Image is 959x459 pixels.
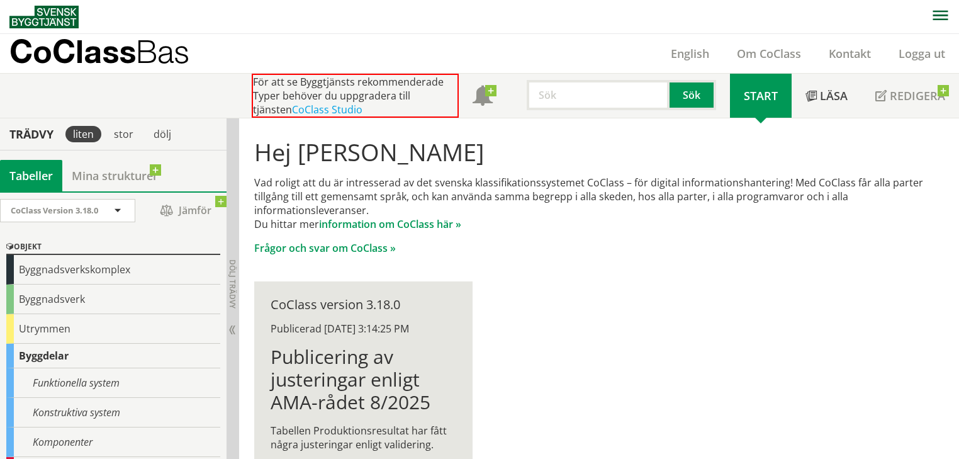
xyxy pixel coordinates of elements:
div: Komponenter [6,428,220,457]
h1: Publicering av justeringar enligt AMA-rådet 8/2025 [271,346,456,414]
p: Vad roligt att du är intresserad av det svenska klassifikationssystemet CoClass – för digital inf... [254,176,945,231]
div: Utrymmen [6,314,220,344]
div: Objekt [6,240,220,255]
img: Svensk Byggtjänst [9,6,79,28]
div: Konstruktiva system [6,398,220,428]
a: Start [730,74,792,118]
a: Kontakt [815,46,885,61]
p: Tabellen Produktionsresultat har fått några justeringar enligt validering. [271,424,456,451]
div: CoClass version 3.18.0 [271,298,456,312]
a: Läsa [792,74,861,118]
span: CoClass Version 3.18.0 [11,205,98,216]
a: Mina strukturer [62,160,167,191]
div: Byggnadsverkskomplex [6,255,220,285]
span: Jämför [148,200,223,222]
span: Redigera [890,88,945,103]
div: Byggdelar [6,344,220,368]
div: liten [65,126,101,142]
a: Redigera [861,74,959,118]
div: dölj [146,126,179,142]
a: CoClassBas [9,34,216,73]
input: Sök [527,80,670,110]
div: stor [106,126,141,142]
a: English [657,46,723,61]
a: Logga ut [885,46,959,61]
div: För att se Byggtjänsts rekommenderade Typer behöver du uppgradera till tjänsten [252,74,459,118]
span: Start [744,88,778,103]
span: Notifikationer [473,87,493,107]
p: CoClass [9,44,189,59]
button: Sök [670,80,716,110]
div: Byggnadsverk [6,285,220,314]
a: information om CoClass här » [319,217,461,231]
div: Publicerad [DATE] 3:14:25 PM [271,322,456,336]
div: Trädvy [3,127,60,141]
h1: Hej [PERSON_NAME] [254,138,945,166]
div: Funktionella system [6,368,220,398]
span: Dölj trädvy [227,259,238,309]
a: Om CoClass [723,46,815,61]
a: Frågor och svar om CoClass » [254,241,396,255]
a: CoClass Studio [292,103,362,116]
span: Bas [136,33,189,70]
span: Läsa [820,88,848,103]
